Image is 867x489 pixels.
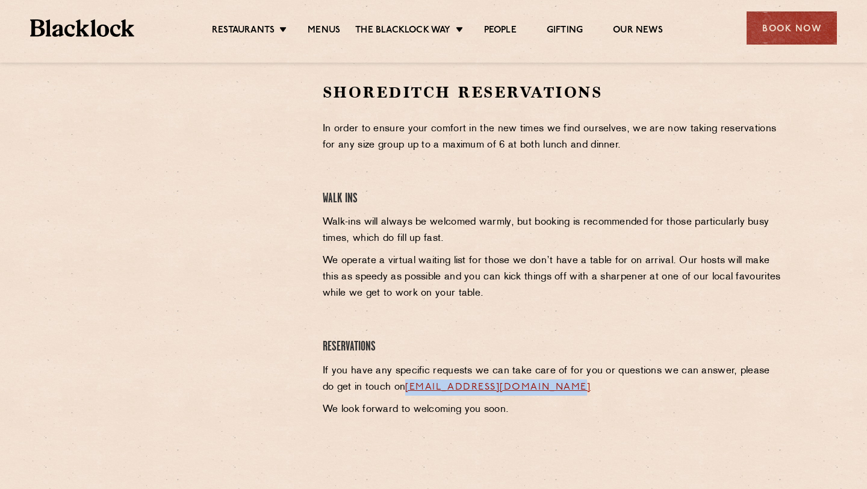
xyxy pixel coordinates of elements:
[484,25,517,38] a: People
[323,214,785,247] p: Walk-ins will always be welcomed warmly, but booking is recommended for those particularly busy t...
[323,339,785,355] h4: Reservations
[547,25,583,38] a: Gifting
[323,121,785,154] p: In order to ensure your comfort in the new times we find ourselves, we are now taking reservation...
[323,253,785,302] p: We operate a virtual waiting list for those we don’t have a table for on arrival. Our hosts will ...
[212,25,275,38] a: Restaurants
[323,363,785,396] p: If you have any specific requests we can take care of for you or questions we can answer, please ...
[747,11,837,45] div: Book Now
[30,19,134,37] img: BL_Textured_Logo-footer-cropped.svg
[126,82,261,263] iframe: To enrich screen reader interactions, please activate Accessibility in Grammarly extension settings
[323,82,785,103] h2: Shoreditch Reservations
[405,382,591,392] a: [EMAIL_ADDRESS][DOMAIN_NAME]
[613,25,663,38] a: Our News
[323,402,785,418] p: We look forward to welcoming you soon.
[323,191,785,207] h4: Walk Ins
[355,25,450,38] a: The Blacklock Way
[308,25,340,38] a: Menus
